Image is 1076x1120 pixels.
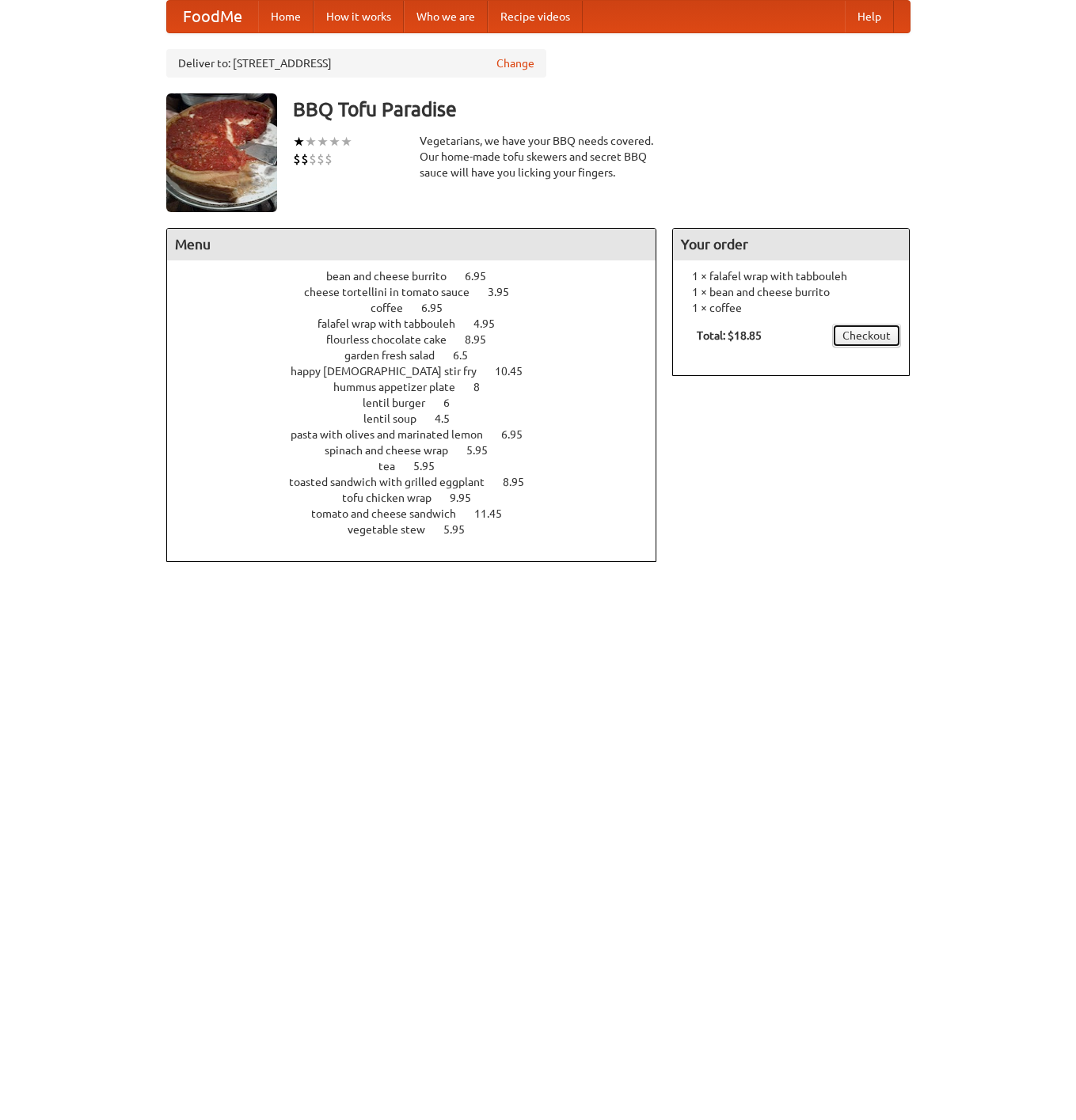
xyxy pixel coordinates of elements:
[305,133,317,150] li: ★
[465,270,502,283] span: 6.95
[293,150,301,168] li: $
[329,133,340,150] li: ★
[344,349,451,362] span: garden fresh salad
[342,492,447,504] span: tofu chicken wrap
[697,329,762,342] b: Total: $18.85
[304,286,485,298] span: cheese tortellini in tomato sauce
[435,412,466,425] span: 4.5
[495,365,538,378] span: 10.45
[291,365,552,378] a: happy [DEMOGRAPHIC_DATA] stir fry 10.45
[317,133,329,150] li: ★
[325,444,464,457] span: spinach and cheese wrap
[443,523,481,536] span: 5.95
[311,507,531,520] a: tomato and cheese sandwich 11.45
[304,286,538,298] a: cheese tortellini in tomato sauce 3.95
[344,349,497,362] a: garden fresh salad 6.5
[404,1,488,32] a: Who we are
[301,150,309,168] li: $
[473,317,511,330] span: 4.95
[363,397,479,409] a: lentil burger 6
[681,284,901,300] li: 1 × bean and cheese burrito
[681,300,901,316] li: 1 × coffee
[325,150,333,168] li: $
[326,333,462,346] span: flourless chocolate cake
[371,302,472,314] a: coffee 6.95
[293,93,911,125] h3: BBQ Tofu Paradise
[845,1,894,32] a: Help
[378,460,464,473] a: tea 5.95
[166,49,546,78] div: Deliver to: [STREET_ADDRESS]
[488,286,525,298] span: 3.95
[420,133,657,180] div: Vegetarians, we have your BBQ needs covered. Our home-made tofu skewers and secret BBQ sauce will...
[348,523,494,536] a: vegetable stew 5.95
[342,492,500,504] a: tofu chicken wrap 9.95
[503,476,540,488] span: 8.95
[167,229,656,260] h4: Menu
[474,507,518,520] span: 11.45
[465,333,502,346] span: 8.95
[317,150,325,168] li: $
[289,476,553,488] a: toasted sandwich with grilled eggplant 8.95
[413,460,451,473] span: 5.95
[466,444,504,457] span: 5.95
[317,317,471,330] span: falafel wrap with tabbouleh
[293,133,305,150] li: ★
[326,270,515,283] a: bean and cheese burrito 6.95
[443,397,466,409] span: 6
[317,317,524,330] a: falafel wrap with tabbouleh 4.95
[473,381,496,393] span: 8
[309,150,317,168] li: $
[166,93,277,212] img: angular.jpg
[340,133,352,150] li: ★
[333,381,471,393] span: hummus appetizer plate
[258,1,314,32] a: Home
[291,428,552,441] a: pasta with olives and marinated lemon 6.95
[453,349,484,362] span: 6.5
[167,1,258,32] a: FoodMe
[488,1,583,32] a: Recipe videos
[371,302,419,314] span: coffee
[450,492,487,504] span: 9.95
[291,365,492,378] span: happy [DEMOGRAPHIC_DATA] stir fry
[311,507,472,520] span: tomato and cheese sandwich
[326,270,462,283] span: bean and cheese burrito
[333,381,509,393] a: hummus appetizer plate 8
[363,397,441,409] span: lentil burger
[289,476,500,488] span: toasted sandwich with grilled eggplant
[421,302,458,314] span: 6.95
[363,412,432,425] span: lentil soup
[378,460,411,473] span: tea
[325,444,517,457] a: spinach and cheese wrap 5.95
[496,55,534,71] a: Change
[501,428,538,441] span: 6.95
[681,268,901,284] li: 1 × falafel wrap with tabbouleh
[832,324,901,347] a: Checkout
[673,229,909,260] h4: Your order
[291,428,499,441] span: pasta with olives and marinated lemon
[326,333,515,346] a: flourless chocolate cake 8.95
[363,412,479,425] a: lentil soup 4.5
[314,1,404,32] a: How it works
[348,523,441,536] span: vegetable stew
